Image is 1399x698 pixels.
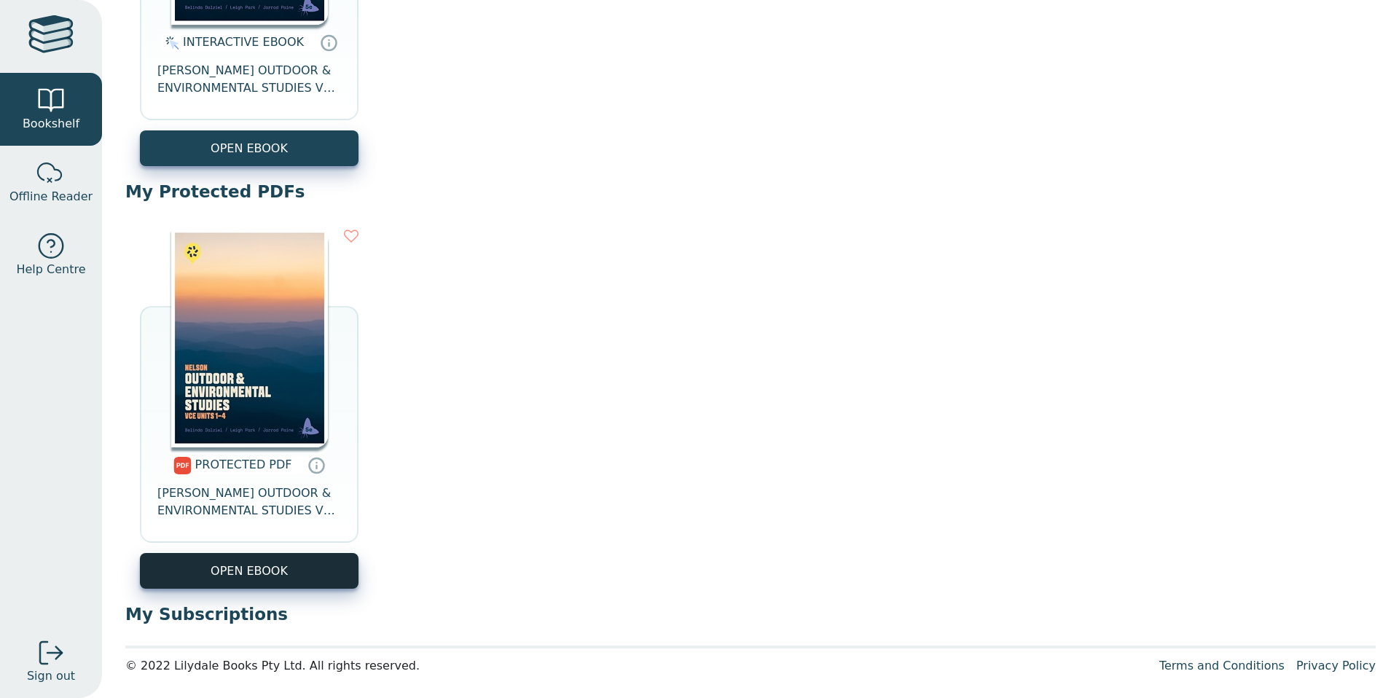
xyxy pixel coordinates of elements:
span: Offline Reader [9,188,93,205]
p: My Subscriptions [125,603,1376,625]
a: Privacy Policy [1296,659,1376,672]
img: pdf.svg [173,457,192,474]
span: INTERACTIVE EBOOK [183,35,304,49]
button: OPEN EBOOK [140,130,358,166]
span: [PERSON_NAME] OUTDOOR & ENVIRONMENTAL STUDIES VCE UNITS 1-4 STUDENT EBOOK 5E [157,485,341,519]
p: My Protected PDFs [125,181,1376,203]
span: Bookshelf [23,115,79,133]
a: OPEN EBOOK [140,553,358,589]
a: Terms and Conditions [1159,659,1285,672]
div: © 2022 Lilydale Books Pty Ltd. All rights reserved. [125,657,1148,675]
span: [PERSON_NAME] OUTDOOR & ENVIRONMENTAL STUDIES VCE UNITS 1-4 STUDENT EBOOK 5E [157,62,341,97]
img: interactive.svg [161,34,179,52]
span: Help Centre [16,261,85,278]
img: 4a7251f1-e356-475a-b777-6212af568a3a.jpg [171,229,328,447]
span: PROTECTED PDF [195,458,292,471]
a: Interactive eBooks are accessed online via the publisher’s portal. They contain interactive resou... [320,34,337,51]
a: Protected PDFs cannot be printed, copied or shared. They can be accessed online through Education... [307,456,325,474]
span: Sign out [27,667,75,685]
